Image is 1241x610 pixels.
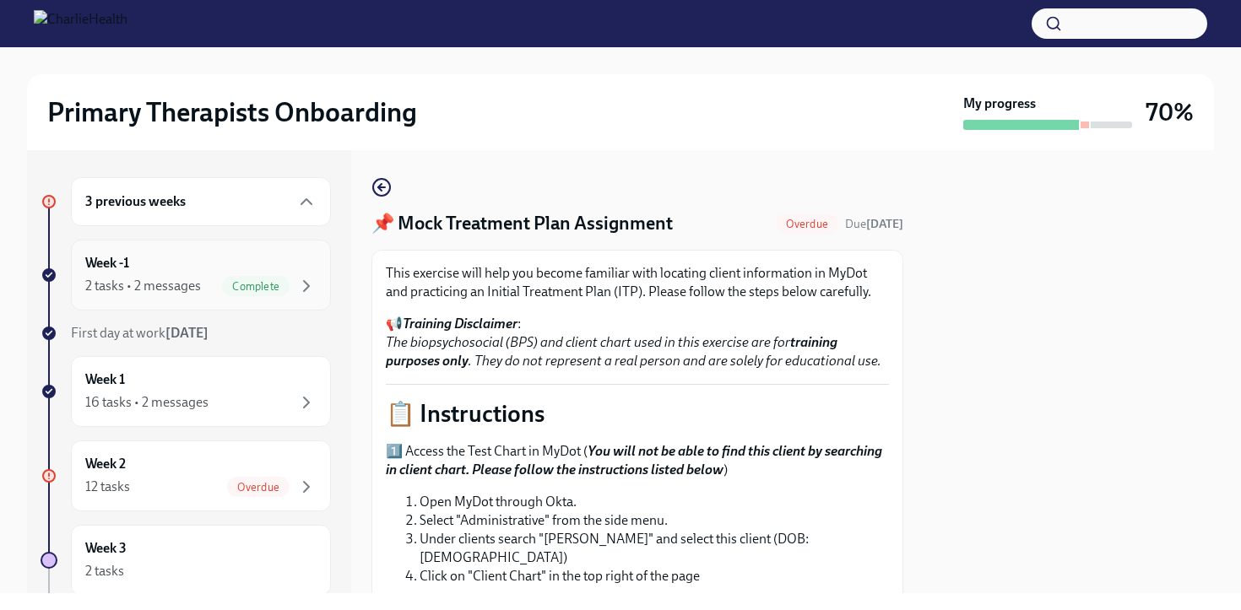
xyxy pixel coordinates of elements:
[420,567,889,586] li: Click on "Client Chart" in the top right of the page
[420,530,889,567] li: Under clients search "[PERSON_NAME]" and select this client (DOB: [DEMOGRAPHIC_DATA])
[85,370,125,389] h6: Week 1
[227,481,290,494] span: Overdue
[41,525,331,596] a: Week 32 tasks
[85,192,186,211] h6: 3 previous weeks
[386,334,881,369] em: The biopsychosocial (BPS) and client chart used in this exercise are for . They do not represent ...
[85,478,130,496] div: 12 tasks
[85,254,129,273] h6: Week -1
[403,316,518,332] strong: Training Disclaimer
[47,95,417,129] h2: Primary Therapists Onboarding
[386,315,889,370] p: 📢 :
[386,264,889,301] p: This exercise will help you become familiar with locating client information in MyDot and practic...
[845,217,903,231] span: Due
[371,211,673,236] h4: 📌 Mock Treatment Plan Assignment
[71,177,331,226] div: 3 previous weeks
[41,240,331,310] a: Week -12 tasks • 2 messagesComplete
[845,216,903,232] span: August 8th, 2025 09:00
[776,218,838,230] span: Overdue
[85,455,126,473] h6: Week 2
[963,94,1036,113] strong: My progress
[85,393,209,412] div: 16 tasks • 2 messages
[34,10,127,37] img: CharlieHealth
[41,324,331,343] a: First day at work[DATE]
[71,325,209,341] span: First day at work
[866,217,903,231] strong: [DATE]
[85,539,127,558] h6: Week 3
[420,493,889,511] li: Open MyDot through Okta.
[386,443,882,478] strong: You will not be able to find this client by searching in client chart. Please follow the instruct...
[420,511,889,530] li: Select "Administrative" from the side menu.
[222,280,290,293] span: Complete
[85,277,201,295] div: 2 tasks • 2 messages
[41,356,331,427] a: Week 116 tasks • 2 messages
[165,325,209,341] strong: [DATE]
[85,562,124,580] div: 2 tasks
[1146,97,1194,127] h3: 70%
[41,440,331,511] a: Week 212 tasksOverdue
[386,442,889,479] p: 1️⃣ Access the Test Chart in MyDot ( )
[386,398,889,429] p: 📋 Instructions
